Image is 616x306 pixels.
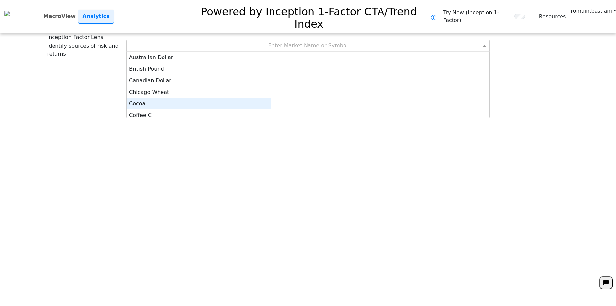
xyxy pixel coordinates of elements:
div: Chicago Wheat [127,86,271,98]
div: Coffee C [127,109,271,121]
a: MacroView [41,10,78,23]
div: Canadian Dollar [127,75,271,86]
div: grid [127,52,271,118]
h2: Powered by Inception 1-Factor CTA/Trend Index [187,3,431,31]
div: British Pound [127,63,271,75]
img: logo%20black.png [4,11,10,16]
a: Resources [539,13,566,20]
a: romain.bastiani [571,7,616,15]
span: Try New (Inception 1-Factor) [443,9,511,24]
div: Cocoa [127,98,271,109]
div: Australian Dollar [127,52,271,63]
span: Inception Factor Lens [47,33,103,41]
span: Identify sources of risk and returns [47,42,121,58]
div: Enter Market Name or Symbol [127,40,489,51]
a: Analytics [78,10,114,24]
